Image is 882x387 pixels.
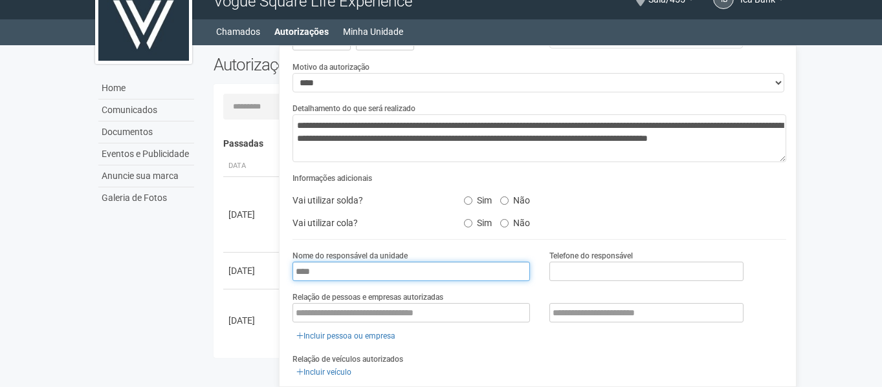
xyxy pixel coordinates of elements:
h4: Passadas [223,139,778,149]
label: Informações adicionais [292,173,372,184]
a: Comunicados [98,99,194,121]
div: [DATE] [228,264,276,277]
th: Data [223,156,281,177]
a: Anuncie sua marca [98,165,194,187]
input: Não [500,219,509,227]
input: Sim [464,219,472,227]
label: Não [500,213,530,229]
a: Eventos e Publicidade [98,143,194,165]
div: Vai utilizar cola? [283,213,454,233]
h2: Autorizações [214,55,491,74]
label: Sim [464,191,492,206]
input: Não [500,196,509,205]
input: Sim [464,196,472,205]
label: Relação de veículos autorizados [292,353,403,365]
a: Galeria de Fotos [98,187,194,209]
label: Não [500,191,530,206]
label: Sim [464,213,492,229]
label: Nome do responsável da unidade [292,250,408,262]
a: Home [98,78,194,99]
a: Incluir veículo [292,365,355,379]
div: [DATE] [228,208,276,221]
label: Relação de pessoas e empresas autorizadas [292,291,443,303]
a: Minha Unidade [343,23,403,41]
label: Motivo da autorização [292,61,369,73]
label: Detalhamento do que será realizado [292,103,415,114]
a: Documentos [98,121,194,143]
a: Autorizações [274,23,329,41]
a: Chamados [216,23,260,41]
div: [DATE] [228,314,276,327]
label: Telefone do responsável [549,250,633,262]
a: Incluir pessoa ou empresa [292,329,399,343]
div: Vai utilizar solda? [283,191,454,210]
